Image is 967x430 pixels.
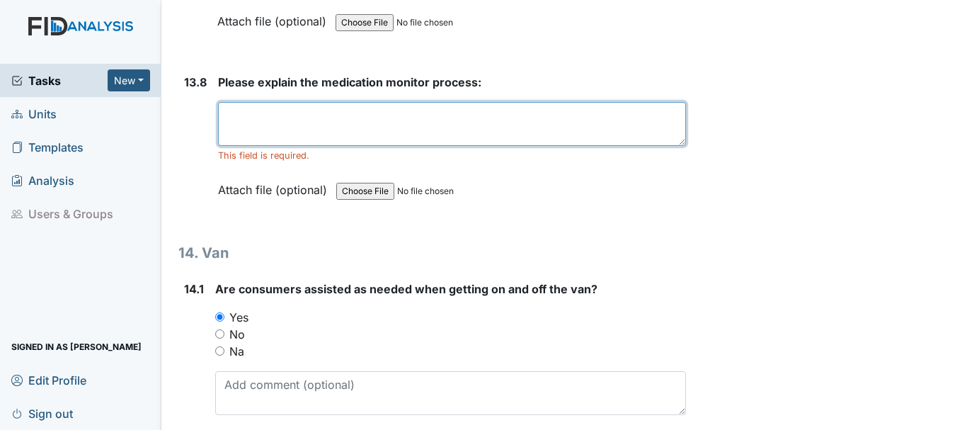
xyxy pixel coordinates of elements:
[11,369,86,391] span: Edit Profile
[11,169,74,191] span: Analysis
[108,69,150,91] button: New
[11,72,108,89] a: Tasks
[229,343,244,360] label: Na
[217,5,332,30] label: Attach file (optional)
[218,174,333,198] label: Attach file (optional)
[218,149,686,162] div: This field is required.
[11,103,57,125] span: Units
[184,281,204,298] label: 14.1
[218,75,481,89] span: Please explain the medication monitor process:
[11,136,84,158] span: Templates
[11,402,73,424] span: Sign out
[184,74,207,91] label: 13.8
[229,326,245,343] label: No
[215,346,224,356] input: Na
[11,336,142,358] span: Signed in as [PERSON_NAME]
[215,312,224,322] input: Yes
[229,309,248,326] label: Yes
[215,329,224,339] input: No
[178,242,686,264] h1: 14. Van
[215,282,597,296] span: Are consumers assisted as needed when getting on and off the van?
